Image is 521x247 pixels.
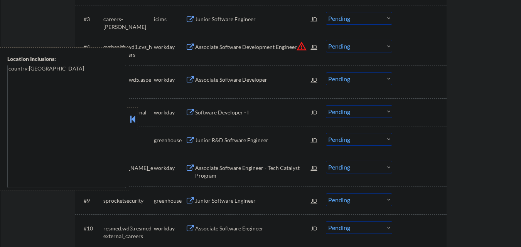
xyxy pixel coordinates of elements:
[311,40,319,54] div: JD
[311,193,319,207] div: JD
[103,15,154,30] div: careers-[PERSON_NAME]
[311,72,319,86] div: JD
[154,225,185,232] div: workday
[195,76,312,84] div: Associate Software Developer
[103,43,154,58] div: cvshealth.wd1.cvs_health_careers
[195,136,312,144] div: Junior R&D Software Engineer
[195,225,312,232] div: Associate Software Engineer
[84,197,97,205] div: #9
[154,197,185,205] div: greenhouse
[103,225,154,240] div: resmed.wd3.resmed_external_careers
[154,15,185,23] div: icims
[103,197,154,205] div: sprocketsecurity
[311,12,319,26] div: JD
[154,43,185,51] div: workday
[195,109,312,116] div: Software Developer - I
[311,105,319,119] div: JD
[311,161,319,175] div: JD
[154,136,185,144] div: greenhouse
[195,15,312,23] div: Junior Software Engineer
[7,55,126,63] div: Location Inclusions:
[154,76,185,84] div: workday
[311,221,319,235] div: JD
[311,133,319,147] div: JD
[296,41,307,52] button: warning_amber
[195,164,312,179] div: Associate Software Engineer - Tech Catalyst Program
[154,164,185,172] div: workday
[84,15,97,23] div: #3
[84,43,97,51] div: #4
[84,225,97,232] div: #10
[195,197,312,205] div: Junior Software Engineer
[154,109,185,116] div: workday
[195,43,312,51] div: Associate Software Development Engineer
